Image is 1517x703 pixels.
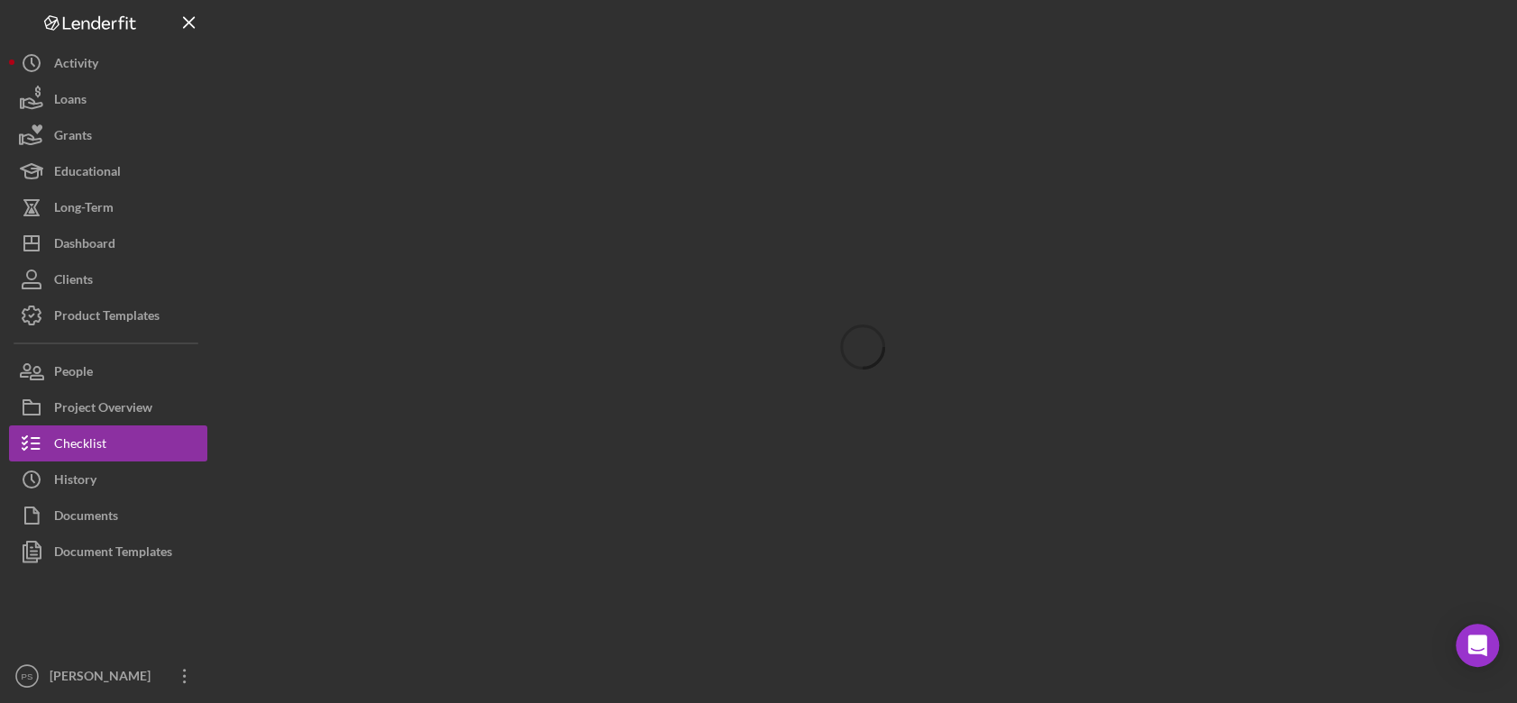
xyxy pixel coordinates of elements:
[54,225,115,266] div: Dashboard
[9,658,207,694] button: PS[PERSON_NAME]
[54,81,87,122] div: Loans
[1456,624,1499,667] div: Open Intercom Messenger
[9,389,207,425] button: Project Overview
[9,353,207,389] button: People
[54,461,96,502] div: History
[54,425,106,466] div: Checklist
[9,261,207,297] button: Clients
[9,117,207,153] button: Grants
[54,261,93,302] div: Clients
[9,534,207,570] button: Document Templates
[54,353,93,394] div: People
[54,117,92,158] div: Grants
[54,297,160,338] div: Product Templates
[45,658,162,698] div: [PERSON_NAME]
[9,498,207,534] button: Documents
[9,461,207,498] button: History
[9,297,207,333] button: Product Templates
[54,189,114,230] div: Long-Term
[9,45,207,81] button: Activity
[54,498,118,538] div: Documents
[54,45,98,86] div: Activity
[54,534,172,574] div: Document Templates
[9,425,207,461] button: Checklist
[9,189,207,225] button: Long-Term
[54,153,121,194] div: Educational
[22,671,33,681] text: PS
[54,389,152,430] div: Project Overview
[9,225,207,261] button: Dashboard
[9,153,207,189] button: Educational
[9,81,207,117] button: Loans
